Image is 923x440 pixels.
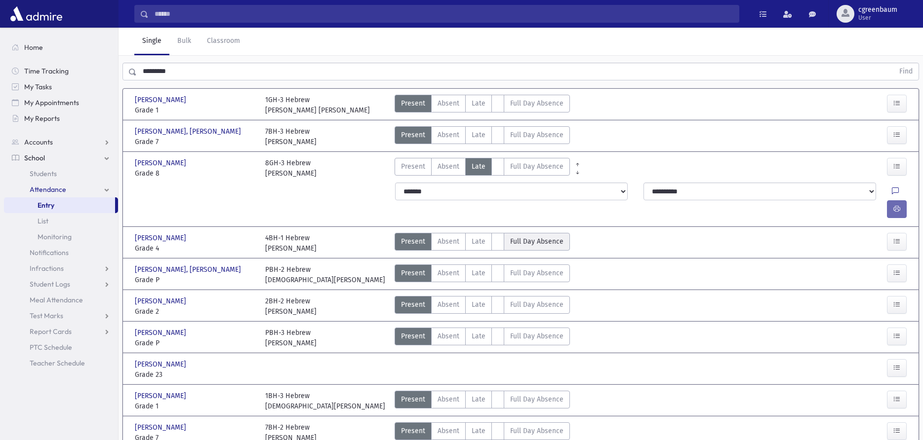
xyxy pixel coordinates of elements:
[24,43,43,52] span: Home
[438,299,459,310] span: Absent
[472,268,485,278] span: Late
[4,339,118,355] a: PTC Schedule
[401,236,425,247] span: Present
[510,394,563,404] span: Full Day Absence
[265,296,317,317] div: 2BH-2 Hebrew [PERSON_NAME]
[4,182,118,197] a: Attendance
[135,233,188,243] span: [PERSON_NAME]
[401,130,425,140] span: Present
[4,95,118,110] a: My Appointments
[38,217,48,225] span: List
[135,338,255,348] span: Grade P
[24,82,52,91] span: My Tasks
[265,328,317,348] div: PBH-3 Hebrew [PERSON_NAME]
[4,63,118,79] a: Time Tracking
[4,166,118,182] a: Students
[438,331,459,341] span: Absent
[510,236,563,247] span: Full Day Absence
[395,391,570,411] div: AttTypes
[472,98,485,109] span: Late
[135,369,255,380] span: Grade 23
[135,105,255,115] span: Grade 1
[395,264,570,285] div: AttTypes
[24,67,69,75] span: Time Tracking
[395,296,570,317] div: AttTypes
[438,161,459,172] span: Absent
[510,268,563,278] span: Full Day Absence
[4,245,118,260] a: Notifications
[438,236,459,247] span: Absent
[472,236,485,247] span: Late
[401,426,425,436] span: Present
[401,299,425,310] span: Present
[30,327,72,336] span: Report Cards
[30,359,85,367] span: Teacher Schedule
[135,158,188,168] span: [PERSON_NAME]
[135,275,255,285] span: Grade P
[858,6,897,14] span: cgreenbaum
[395,158,570,179] div: AttTypes
[30,248,69,257] span: Notifications
[24,138,53,147] span: Accounts
[4,324,118,339] a: Report Cards
[395,328,570,348] div: AttTypes
[135,391,188,401] span: [PERSON_NAME]
[395,95,570,115] div: AttTypes
[395,126,570,147] div: AttTypes
[135,422,188,433] span: [PERSON_NAME]
[4,355,118,371] a: Teacher Schedule
[438,426,459,436] span: Absent
[135,243,255,254] span: Grade 4
[169,28,199,55] a: Bulk
[30,343,72,352] span: PTC Schedule
[30,264,64,273] span: Infractions
[30,185,66,194] span: Attendance
[4,292,118,308] a: Meal Attendance
[30,169,57,178] span: Students
[893,63,919,80] button: Find
[858,14,897,22] span: User
[30,280,70,289] span: Student Logs
[510,299,563,310] span: Full Day Absence
[135,264,243,275] span: [PERSON_NAME], [PERSON_NAME]
[438,130,459,140] span: Absent
[4,79,118,95] a: My Tasks
[401,394,425,404] span: Present
[265,158,317,179] div: 8GH-3 Hebrew [PERSON_NAME]
[4,213,118,229] a: List
[24,98,79,107] span: My Appointments
[401,98,425,109] span: Present
[510,331,563,341] span: Full Day Absence
[135,306,255,317] span: Grade 2
[265,126,317,147] div: 7BH-3 Hebrew [PERSON_NAME]
[401,268,425,278] span: Present
[472,299,485,310] span: Late
[472,394,485,404] span: Late
[38,201,54,210] span: Entry
[135,95,188,105] span: [PERSON_NAME]
[401,161,425,172] span: Present
[4,150,118,166] a: School
[472,331,485,341] span: Late
[4,308,118,324] a: Test Marks
[24,114,60,123] span: My Reports
[401,331,425,341] span: Present
[265,264,385,285] div: PBH-2 Hebrew [DEMOGRAPHIC_DATA][PERSON_NAME]
[4,229,118,245] a: Monitoring
[395,233,570,254] div: AttTypes
[135,359,188,369] span: [PERSON_NAME]
[4,134,118,150] a: Accounts
[510,161,563,172] span: Full Day Absence
[265,233,317,254] div: 4BH-1 Hebrew [PERSON_NAME]
[199,28,248,55] a: Classroom
[149,5,739,23] input: Search
[438,268,459,278] span: Absent
[135,401,255,411] span: Grade 1
[510,98,563,109] span: Full Day Absence
[135,168,255,179] span: Grade 8
[4,260,118,276] a: Infractions
[134,28,169,55] a: Single
[4,110,118,126] a: My Reports
[265,95,370,115] div: 1GH-3 Hebrew [PERSON_NAME] [PERSON_NAME]
[4,39,118,55] a: Home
